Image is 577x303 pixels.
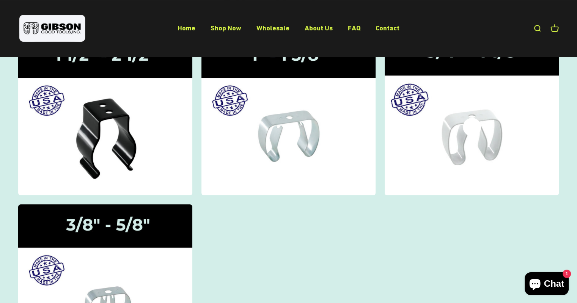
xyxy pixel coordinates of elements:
a: Gripper Clips | 3/4" - 1 1/8" [385,35,559,195]
img: Gripper Clips | 3/4" - 1 1/8" [379,30,564,200]
a: About Us [305,24,333,32]
a: FAQ [348,24,360,32]
a: Shop Now [211,24,241,32]
img: Gibson gripper clips one and a half inch to two and a half inches [18,35,192,195]
a: Home [178,24,195,32]
img: Gripper Clips | 1" - 1 3/8" [201,35,376,195]
a: Wholesale [256,24,289,32]
a: Contact [376,24,399,32]
inbox-online-store-chat: Shopify online store chat [522,272,571,297]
